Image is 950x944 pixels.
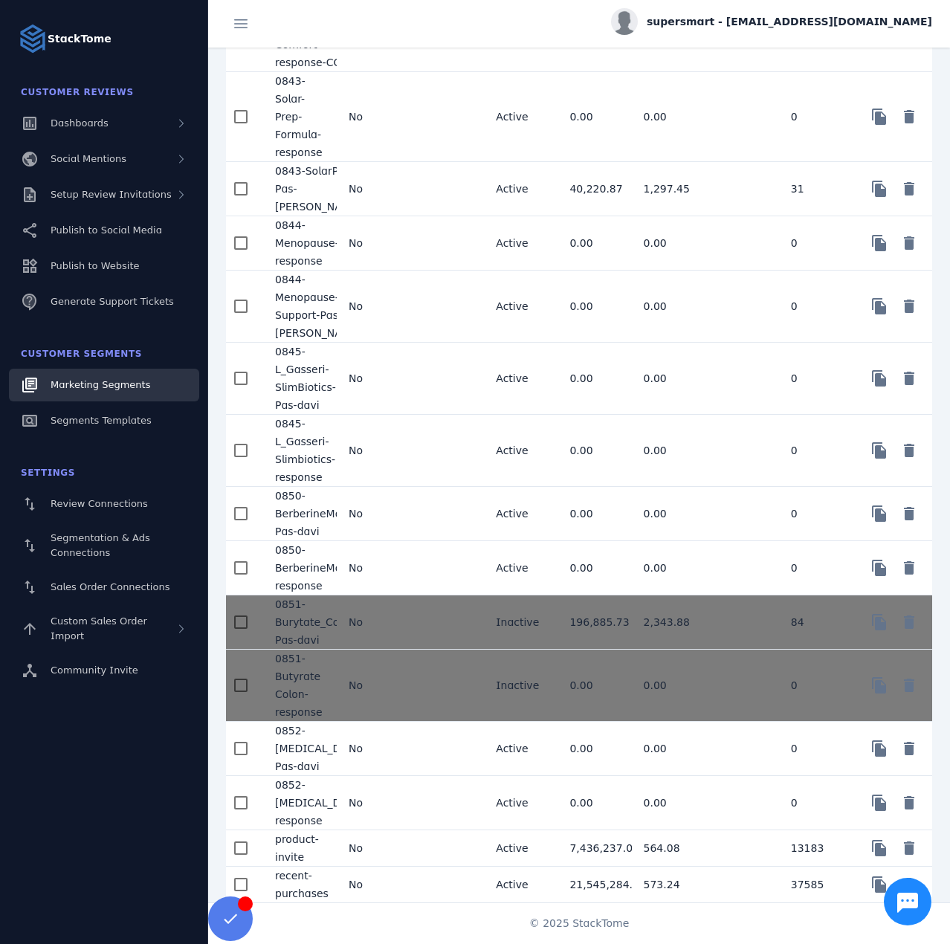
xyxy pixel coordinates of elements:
mat-cell: Active [484,541,558,595]
button: Copy [865,21,894,51]
mat-cell: 0.00 [632,72,705,162]
span: Customer Segments [21,349,142,359]
mat-cell: 21,545,284.00 [558,867,631,902]
mat-cell: No [337,343,410,415]
mat-cell: 0 [779,271,853,343]
mat-cell: 0 [779,216,853,271]
mat-cell: 0.00 [632,415,705,487]
mat-cell: 0844-Menopause-Support-Pas-[PERSON_NAME] [263,271,337,343]
mat-cell: 7,436,237.00 [558,830,631,867]
mat-cell: 0.00 [632,541,705,595]
button: Delete [894,553,924,583]
mat-cell: 0845-L_Gasseri-SlimBiotics-Pas-davi [263,343,337,415]
mat-cell: 0843-Solar-Prep-Formula-response [263,72,337,162]
mat-cell: 0 [779,343,853,415]
mat-cell: No [337,776,410,830]
mat-cell: 0.00 [558,415,631,487]
mat-cell: Inactive [484,650,558,722]
button: Delete [894,833,924,863]
span: Setup Review Invitations [51,189,172,200]
mat-cell: 0850-BerberineMax-Pas-davi [263,487,337,541]
span: Social Mentions [51,153,126,164]
mat-cell: 31 [779,162,853,216]
mat-cell: Active [484,487,558,541]
a: Segmentation & Ads Connections [9,523,199,568]
span: Dashboards [51,117,109,129]
button: Delete [894,436,924,465]
mat-cell: 84 [779,595,853,650]
a: Community Invite [9,654,199,687]
mat-cell: 0852-[MEDICAL_DATA]-response [263,776,337,830]
span: Generate Support Tickets [51,296,174,307]
mat-cell: Inactive [484,595,558,650]
mat-cell: No [337,722,410,776]
mat-cell: 0.00 [558,650,631,722]
button: Delete [894,21,924,51]
mat-cell: Active [484,216,558,271]
mat-cell: No [337,650,410,722]
mat-cell: 0.00 [632,216,705,271]
a: Segments Templates [9,404,199,437]
button: Copy [865,499,894,528]
mat-cell: 0.00 [632,343,705,415]
span: Community Invite [51,665,138,676]
mat-cell: No [337,72,410,162]
a: Publish to Website [9,250,199,282]
button: Copy [865,788,894,818]
mat-cell: No [337,271,410,343]
mat-cell: Active [484,415,558,487]
mat-cell: 0 [779,776,853,830]
mat-cell: No [337,216,410,271]
mat-cell: No [337,595,410,650]
mat-cell: 0.00 [558,722,631,776]
mat-cell: 0.00 [632,487,705,541]
button: Delete [894,174,924,204]
span: supersmart - [EMAIL_ADDRESS][DOMAIN_NAME] [647,14,932,30]
mat-cell: 0851-Butyrate Colon-response [263,650,337,722]
button: Copy [865,228,894,258]
span: Marketing Segments [51,379,150,390]
mat-cell: product-invite [263,830,337,867]
mat-cell: 0.00 [632,650,705,722]
mat-cell: No [337,541,410,595]
span: Review Connections [51,498,148,509]
mat-cell: Active [484,72,558,162]
span: Customer Reviews [21,87,134,97]
span: © 2025 StackTome [529,916,630,931]
button: Delete [894,788,924,818]
button: Copy [865,734,894,763]
mat-cell: 0.00 [632,776,705,830]
a: Generate Support Tickets [9,285,199,318]
mat-cell: No [337,867,410,902]
button: Delete [894,102,924,132]
button: Copy [865,607,894,637]
mat-cell: 37585 [779,867,853,902]
mat-cell: 0.00 [558,216,631,271]
mat-cell: Active [484,867,558,902]
button: Copy [865,174,894,204]
mat-cell: No [337,487,410,541]
img: profile.jpg [611,8,638,35]
button: Delete [894,607,924,637]
mat-cell: 0852-[MEDICAL_DATA]-Pas-davi [263,722,337,776]
button: Copy [865,363,894,393]
button: supersmart - [EMAIL_ADDRESS][DOMAIN_NAME] [611,8,932,35]
button: Copy [865,670,894,700]
span: Settings [21,468,75,478]
mat-cell: 0 [779,541,853,595]
mat-cell: 0.00 [558,72,631,162]
mat-cell: 0 [779,487,853,541]
button: Delete [894,228,924,258]
mat-cell: 13183 [779,830,853,867]
mat-cell: 564.08 [632,830,705,867]
mat-cell: 0 [779,650,853,722]
mat-cell: 0.00 [558,271,631,343]
mat-cell: 573.24 [632,867,705,902]
button: Copy [865,833,894,863]
a: Marketing Segments [9,369,199,401]
button: Delete [894,734,924,763]
mat-cell: Active [484,776,558,830]
button: Copy [865,870,894,899]
mat-cell: 0.00 [558,541,631,595]
button: Delete [894,363,924,393]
